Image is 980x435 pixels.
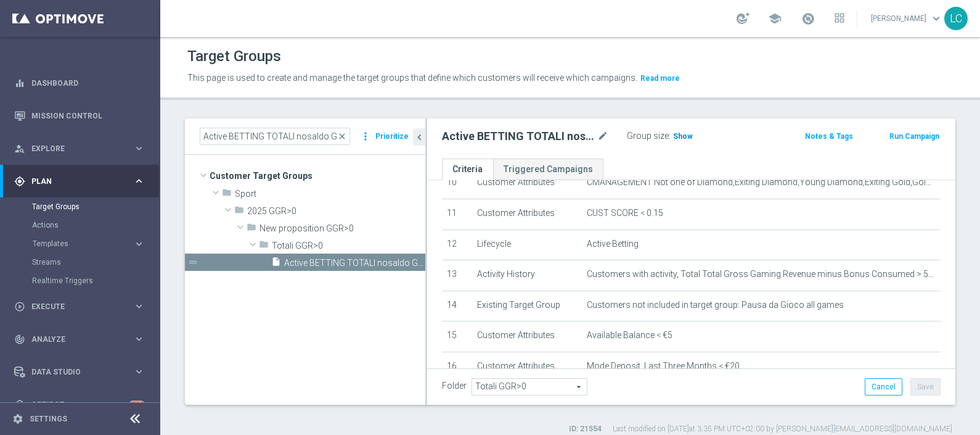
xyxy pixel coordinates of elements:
[31,99,145,132] a: Mission Control
[865,378,902,396] button: Cancel
[910,378,941,396] button: Save
[32,216,159,234] div: Actions
[187,48,281,65] h1: Target Groups
[14,400,145,410] button: lightbulb Optibot +10
[14,78,145,88] button: equalizer Dashboard
[14,111,145,121] button: Mission Control
[14,144,145,154] button: person_search Explore keyboard_arrow_right
[234,205,244,219] i: folder
[133,366,145,378] i: keyboard_arrow_right
[14,143,133,154] div: Explore
[14,176,133,187] div: Plan
[133,300,145,312] i: keyboard_arrow_right
[472,168,582,199] td: Customer Attributes
[31,178,133,185] span: Plan
[768,12,782,25] span: school
[14,176,145,186] button: gps_fixed Plan keyboard_arrow_right
[31,145,133,152] span: Explore
[14,334,25,345] i: track_changes
[442,321,472,352] td: 15
[32,253,159,271] div: Streams
[14,176,25,187] i: gps_fixed
[613,424,952,434] label: Last modified on [DATE] at 3:35 PM UTC+02:00 by [PERSON_NAME][EMAIL_ADDRESS][DOMAIN_NAME]
[493,159,603,180] a: Triggered Campaigns
[210,167,425,184] span: Customer Target Groups
[129,400,145,408] div: +10
[587,177,936,188] span: CMANAGEMENT Not one of Diamond,Exiting Diamond,Young Diamond,Exiting Gold,Gold,Young Gold,Exiting...
[31,336,133,343] span: Analyze
[337,131,347,141] span: close
[870,9,944,28] a: [PERSON_NAME]keyboard_arrow_down
[14,67,145,99] div: Dashboard
[32,234,159,253] div: Templates
[442,230,472,260] td: 12
[413,128,425,146] button: chevron_left
[442,381,467,391] label: Folder
[14,99,145,132] div: Mission Control
[472,321,582,352] td: Customer Attributes
[587,208,663,218] span: CUST SCORE < 0.15
[14,399,25,410] i: lightbulb
[32,271,159,290] div: Realtime Triggers
[14,334,133,345] div: Analyze
[673,132,693,141] span: Show
[14,388,145,421] div: Optibot
[133,143,145,154] i: keyboard_arrow_right
[31,303,133,310] span: Execute
[14,143,25,154] i: person_search
[472,291,582,321] td: Existing Target Group
[32,202,128,212] a: Target Groups
[31,368,133,376] span: Data Studio
[888,130,941,143] button: Run Campaign
[944,7,968,30] div: LC
[359,128,372,145] i: more_vert
[14,301,25,312] i: play_circle_outline
[247,222,256,236] i: folder
[133,238,145,250] i: keyboard_arrow_right
[569,424,602,434] label: ID: 21554
[414,131,425,143] i: chevron_left
[33,240,121,247] span: Templates
[669,131,671,141] label: :
[472,260,582,291] td: Activity History
[14,367,133,378] div: Data Studio
[32,239,145,249] button: Templates keyboard_arrow_right
[14,78,25,89] i: equalizer
[442,168,472,199] td: 10
[259,239,269,254] i: folder
[200,128,350,145] input: Quick find group or folder
[587,300,844,310] span: Customers not included in target group: Pausa da Gioco all games
[133,333,145,345] i: keyboard_arrow_right
[14,302,145,312] button: play_circle_outline Execute keyboard_arrow_right
[442,352,472,383] td: 16
[587,330,672,341] span: Available Balance < €5
[14,334,145,344] button: track_changes Analyze keyboard_arrow_right
[374,128,410,145] button: Prioritize
[14,367,145,377] button: Data Studio keyboard_arrow_right
[247,206,425,217] span: 2025 GGR&gt;0
[804,130,854,143] button: Notes & Tags
[597,129,608,144] i: mode_edit
[587,269,936,280] span: Customers with activity, Total Total Gross Gaming Revenue minus Bonus Consumed > 50 , during the ...
[33,240,133,247] div: Templates
[284,258,425,268] span: Active BETTING TOTALI nosaldo GGRnb &gt; 50 L2W Mode L
[472,352,582,383] td: Customer Attributes
[587,239,639,249] span: Active Betting
[32,257,128,267] a: Streams
[271,257,281,271] i: insert_drive_file
[133,175,145,187] i: keyboard_arrow_right
[32,220,128,230] a: Actions
[472,230,582,260] td: Lifecycle
[472,199,582,230] td: Customer Attributes
[30,415,67,423] a: Settings
[259,223,425,234] span: New proposition GGR&gt;0
[32,197,159,216] div: Target Groups
[587,361,740,371] span: Mode Deposit, Last Three Months < €20
[639,72,681,85] button: Read more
